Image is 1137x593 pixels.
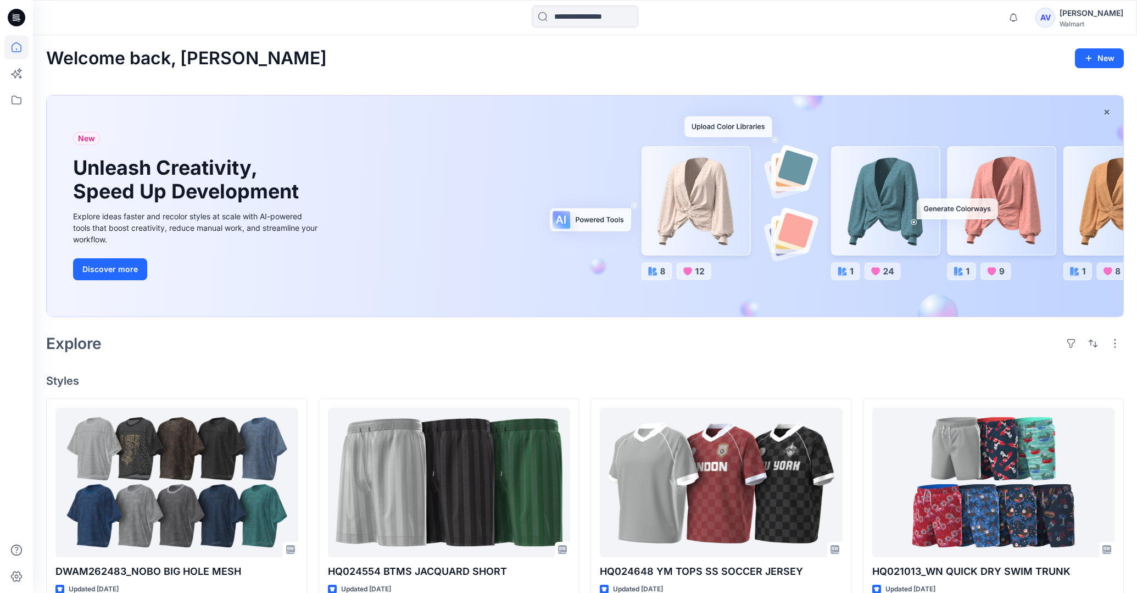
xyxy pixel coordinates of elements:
[328,408,571,557] a: HQ024554 BTMS JACQUARD SHORT
[73,258,147,280] button: Discover more
[46,335,102,352] h2: Explore
[55,408,298,557] a: DWAM262483_NOBO BIG HOLE MESH
[73,258,320,280] a: Discover more
[73,156,304,203] h1: Unleash Creativity, Speed Up Development
[600,408,843,557] a: HQ024648 YM TOPS SS SOCCER JERSEY
[872,564,1115,579] p: HQ021013_WN QUICK DRY SWIM TRUNK
[1035,8,1055,27] div: AV
[328,564,571,579] p: HQ024554 BTMS JACQUARD SHORT
[1060,7,1123,20] div: [PERSON_NAME]
[600,564,843,579] p: HQ024648 YM TOPS SS SOCCER JERSEY
[1075,48,1124,68] button: New
[1060,20,1123,28] div: Walmart
[78,132,95,145] span: New
[872,408,1115,557] a: HQ021013_WN QUICK DRY SWIM TRUNK
[46,48,327,69] h2: Welcome back, [PERSON_NAME]
[55,564,298,579] p: DWAM262483_NOBO BIG HOLE MESH
[46,374,1124,387] h4: Styles
[73,210,320,245] div: Explore ideas faster and recolor styles at scale with AI-powered tools that boost creativity, red...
